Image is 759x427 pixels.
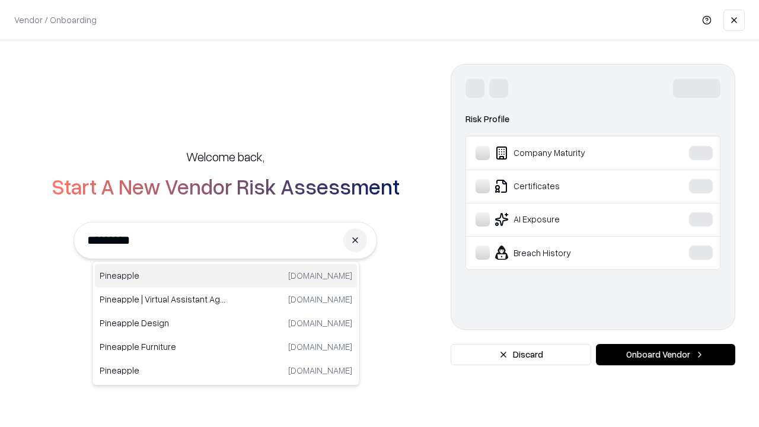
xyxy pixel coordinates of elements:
[476,146,653,160] div: Company Maturity
[100,364,226,377] p: Pineapple
[596,344,735,365] button: Onboard Vendor
[14,14,97,26] p: Vendor / Onboarding
[288,269,352,282] p: [DOMAIN_NAME]
[100,317,226,329] p: Pineapple Design
[465,112,720,126] div: Risk Profile
[476,179,653,193] div: Certificates
[100,269,226,282] p: Pineapple
[288,293,352,305] p: [DOMAIN_NAME]
[186,148,264,165] h5: Welcome back,
[288,340,352,353] p: [DOMAIN_NAME]
[476,212,653,227] div: AI Exposure
[288,364,352,377] p: [DOMAIN_NAME]
[288,317,352,329] p: [DOMAIN_NAME]
[52,174,400,198] h2: Start A New Vendor Risk Assessment
[451,344,591,365] button: Discard
[476,246,653,260] div: Breach History
[100,293,226,305] p: Pineapple | Virtual Assistant Agency
[100,340,226,353] p: Pineapple Furniture
[92,261,360,385] div: Suggestions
